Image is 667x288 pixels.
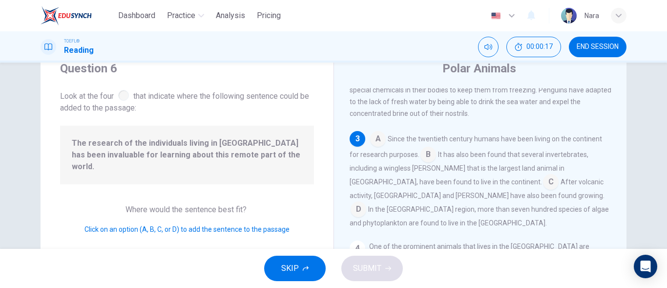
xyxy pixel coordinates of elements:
[253,7,285,24] button: Pricing
[60,61,314,76] h4: Question 6
[60,88,314,114] span: Look at the four that indicate where the following sentence could be added to the passage:
[478,37,499,57] div: Mute
[216,10,245,22] span: Analysis
[118,10,155,22] span: Dashboard
[420,147,436,162] span: B
[577,43,619,51] span: END SESSION
[506,37,561,57] button: 00:00:17
[72,137,302,173] span: The research of the individuals living in [GEOGRAPHIC_DATA] has been invaluable for learning abou...
[350,151,588,186] span: It has also been found that several invertebrates, including a wingless [PERSON_NAME] that is the...
[41,6,114,25] a: EduSynch logo
[125,205,249,214] span: Where would the sentence best fit?
[41,6,92,25] img: EduSynch logo
[569,37,626,57] button: END SESSION
[634,255,657,278] div: Open Intercom Messenger
[64,44,94,56] h1: Reading
[212,7,249,24] button: Analysis
[350,205,609,227] span: In the [GEOGRAPHIC_DATA] region, more than seven hundred species of algae and phytoplankton are f...
[506,37,561,57] div: Hide
[350,131,365,147] div: 3
[543,174,559,190] span: C
[526,43,553,51] span: 00:00:17
[257,10,281,22] span: Pricing
[163,7,208,24] button: Practice
[350,241,365,256] div: 4
[264,256,326,281] button: SKIP
[281,262,299,275] span: SKIP
[584,10,599,22] div: ์Nara
[442,61,516,76] h4: Polar Animals
[370,131,386,147] span: A
[561,8,577,23] img: Profile picture
[84,225,290,233] span: Click on an option (A, B, C, or D) to add the sentence to the passage
[351,201,366,217] span: D
[64,38,80,44] span: TOEFL®
[167,10,195,22] span: Practice
[490,12,502,20] img: en
[350,135,602,158] span: Since the twentieth century humans have been living on the continent for research purposes.
[114,7,159,24] button: Dashboard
